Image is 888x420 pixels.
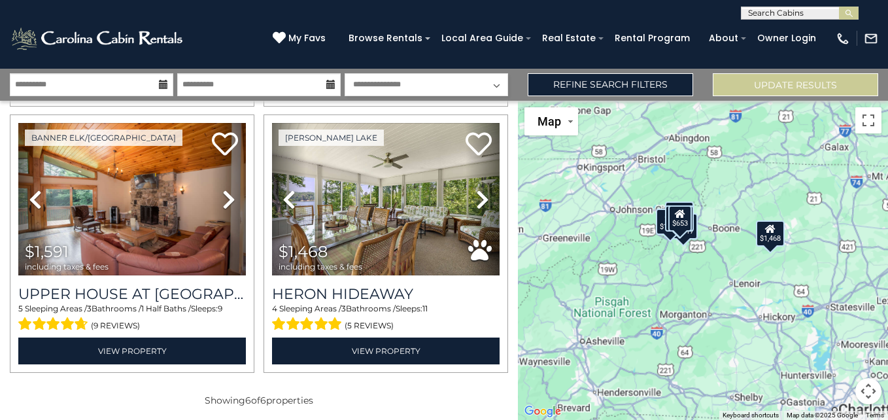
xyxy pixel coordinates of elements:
span: $1,591 [25,242,69,261]
a: Open this area in Google Maps (opens a new window) [521,403,564,420]
div: $1,876 [665,205,694,232]
a: Upper House at [GEOGRAPHIC_DATA] [18,285,246,303]
span: 11 [422,304,428,313]
span: 3 [341,304,346,313]
span: 9 [218,304,222,313]
p: Showing of properties [10,394,508,407]
a: Add to favorites [466,131,492,159]
img: White-1-2.png [10,26,186,52]
img: Google [521,403,564,420]
div: Sleeping Areas / Bathrooms / Sleeps: [272,303,500,334]
span: 6 [260,394,266,406]
a: Heron Hideaway [272,285,500,303]
img: mail-regular-white.png [864,31,878,46]
span: including taxes & fees [279,262,362,271]
span: 3 [87,304,92,313]
a: View Property [18,338,246,364]
a: [PERSON_NAME] Lake [279,130,384,146]
button: Update Results [713,73,878,96]
span: 6 [245,394,251,406]
span: 4 [272,304,277,313]
span: Map data ©2025 Google [787,411,858,419]
span: My Favs [288,31,326,45]
a: Terms (opens in new tab) [866,411,884,419]
span: 1 Half Baths / [141,304,191,313]
button: Keyboard shortcuts [723,411,779,420]
div: $1,779 [665,201,694,228]
div: $1,468 [756,220,785,247]
img: thumbnail_163273264.jpeg [18,123,246,275]
button: Toggle fullscreen view [855,107,881,133]
div: $653 [668,205,692,232]
a: About [702,28,745,48]
span: including taxes & fees [25,262,109,271]
h3: Upper House at Tiffanys Estate [18,285,246,303]
button: Change map style [524,107,578,135]
a: Browse Rentals [342,28,429,48]
img: phone-regular-white.png [836,31,850,46]
a: Real Estate [536,28,602,48]
button: Map camera controls [855,378,881,404]
span: Map [538,114,561,128]
a: My Favs [273,31,329,46]
a: Owner Login [751,28,823,48]
a: Rental Program [608,28,696,48]
span: (9 reviews) [91,317,140,334]
div: Sleeping Areas / Bathrooms / Sleeps: [18,303,246,334]
a: Local Area Guide [435,28,530,48]
span: $1,468 [279,242,328,261]
a: Banner Elk/[GEOGRAPHIC_DATA] [25,130,182,146]
span: 5 [18,304,23,313]
span: (5 reviews) [345,317,394,334]
a: View Property [272,338,500,364]
a: Refine Search Filters [528,73,693,96]
img: thumbnail_164603257.jpeg [272,123,500,275]
a: Add to favorites [212,131,238,159]
div: $1,591 [656,209,685,235]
